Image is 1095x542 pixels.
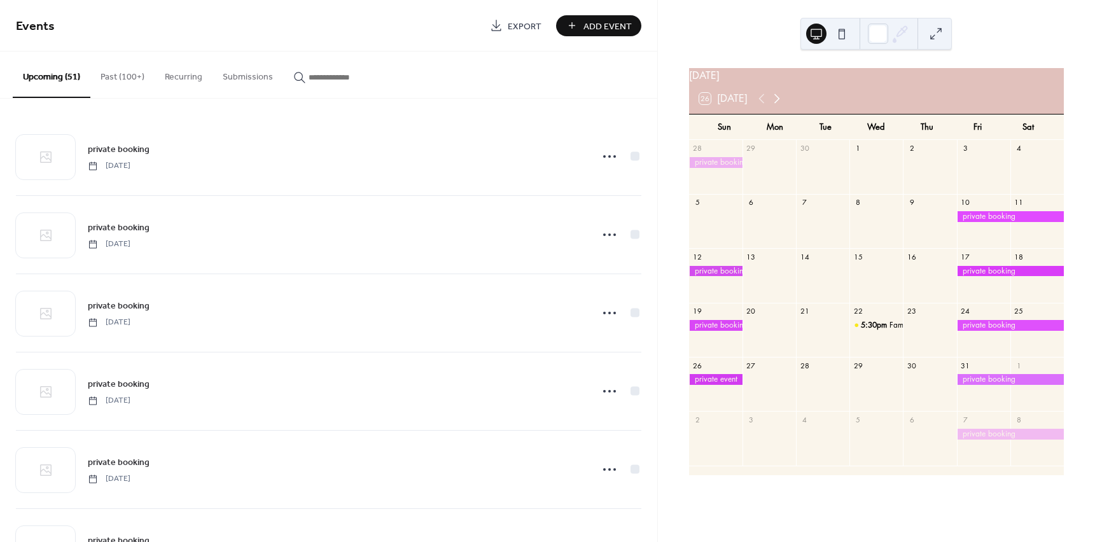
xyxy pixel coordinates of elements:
a: private booking [88,142,150,156]
div: 13 [746,252,756,261]
div: 24 [961,307,970,316]
div: Tue [800,115,851,140]
span: [DATE] [88,239,130,250]
button: Past (100+) [90,52,155,97]
button: Recurring [155,52,213,97]
div: Mon [750,115,800,140]
div: 7 [961,415,970,424]
div: 6 [746,198,756,207]
div: 5 [853,415,863,424]
div: 5 [693,198,702,207]
div: 2 [907,144,916,153]
span: private booking [88,378,150,391]
div: 11 [1014,198,1024,207]
div: private booking [689,157,743,168]
div: 22 [853,307,863,316]
div: private event [689,374,743,385]
div: 1 [853,144,863,153]
button: Submissions [213,52,283,97]
div: private booking [957,266,1064,277]
span: [DATE] [88,395,130,406]
span: Events [16,14,55,39]
div: private booking [957,320,1064,331]
div: 8 [853,198,863,207]
div: 14 [800,252,809,261]
div: 7 [800,198,809,207]
div: 3 [746,415,756,424]
div: 26 [693,361,702,370]
div: 29 [746,144,756,153]
div: 2 [693,415,702,424]
a: private booking [88,455,150,469]
a: private booking [88,298,150,313]
button: Upcoming (51) [13,52,90,98]
span: 5:30pm [861,320,889,331]
div: 29 [853,361,863,370]
div: private booking [689,320,743,331]
div: Sun [699,115,750,140]
div: 1 [1014,361,1024,370]
div: 15 [853,252,863,261]
span: private booking [88,221,150,235]
div: [DATE] [689,68,1064,83]
div: 30 [907,361,916,370]
div: private booking [957,211,1064,222]
div: private booking [957,429,1064,440]
button: Add Event [556,15,641,36]
div: 6 [907,415,916,424]
div: Wed [851,115,902,140]
div: Family Trivia benefitting the Robinson Soccer Club! [849,320,903,331]
a: private booking [88,377,150,391]
div: Thu [902,115,952,140]
div: 28 [800,361,809,370]
span: Add Event [583,20,632,33]
div: 20 [746,307,756,316]
div: 25 [1014,307,1024,316]
div: Sat [1003,115,1054,140]
div: 18 [1014,252,1024,261]
div: 28 [693,144,702,153]
span: [DATE] [88,473,130,485]
div: 8 [1014,415,1024,424]
span: [DATE] [88,160,130,172]
a: private booking [88,220,150,235]
div: private booking [957,374,1064,385]
span: private booking [88,143,150,156]
div: 12 [693,252,702,261]
div: Fri [952,115,1003,140]
div: 4 [1014,144,1024,153]
div: 10 [961,198,970,207]
div: 19 [693,307,702,316]
div: 3 [961,144,970,153]
span: private booking [88,456,150,469]
div: Family Trivia benefitting the [PERSON_NAME] Soccer Club! [889,320,1089,331]
span: private booking [88,300,150,313]
button: 26[DATE] [695,90,752,108]
span: Export [508,20,541,33]
div: 21 [800,307,809,316]
div: private booking [689,266,743,277]
div: 27 [746,361,756,370]
div: 31 [961,361,970,370]
div: 23 [907,307,916,316]
div: 16 [907,252,916,261]
a: Export [480,15,551,36]
div: 9 [907,198,916,207]
div: 30 [800,144,809,153]
div: 4 [800,415,809,424]
span: [DATE] [88,317,130,328]
div: 17 [961,252,970,261]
